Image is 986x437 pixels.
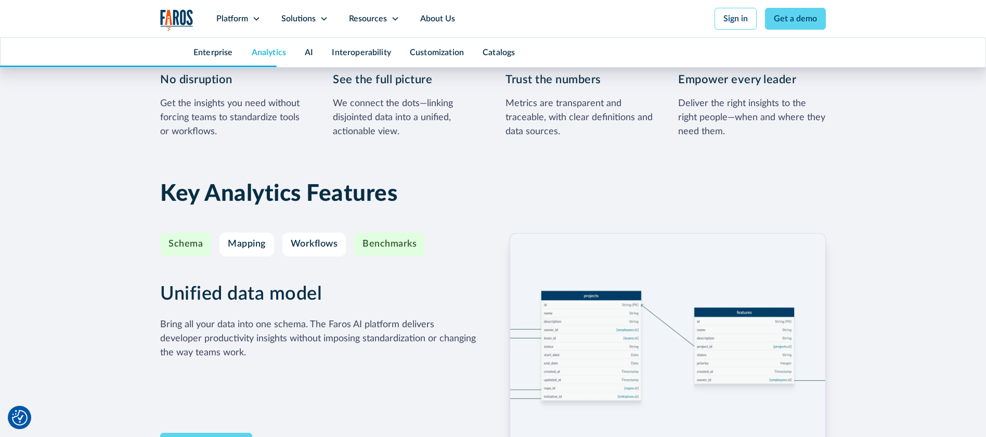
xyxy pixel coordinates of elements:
[333,71,481,88] h3: See the full picture
[678,97,826,139] div: Deliver the right insights to the right people—when and where they need them.
[160,9,193,31] a: home
[160,181,826,208] h2: Key Analytics Features
[193,48,233,57] a: Enterprise
[228,239,266,250] div: Mapping
[281,12,316,25] div: Solutions
[168,239,203,250] div: Schema
[765,8,826,30] a: Get a demo
[362,239,417,250] div: Benchmarks
[483,48,515,57] a: Catalogs
[291,239,338,250] div: Workflows
[160,283,476,305] h3: Unified data model
[12,410,28,426] button: Cookie Settings
[12,410,28,426] img: Revisit consent button
[715,8,757,30] a: Sign in
[160,9,193,31] img: Logo of the analytics and reporting company Faros.
[160,71,308,88] h3: No disruption
[305,48,313,57] a: AI
[252,48,286,57] a: Analytics
[505,97,653,139] div: Metrics are transparent and traceable, with clear definitions and data sources.
[505,71,653,88] h3: Trust the numbers
[216,12,248,25] div: Platform
[678,71,826,88] h3: Empower every leader
[332,48,391,57] a: Interoperability
[410,48,464,57] a: Customization
[349,12,387,25] div: Resources
[333,97,481,139] div: We connect the dots—linking disjointed data into a unified, actionable view.
[160,318,476,360] div: Bring all your data into one schema. The Faros AI platform delivers developer productivity insigh...
[160,97,308,139] div: Get the insights you need without forcing teams to standardize tools or workflows.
